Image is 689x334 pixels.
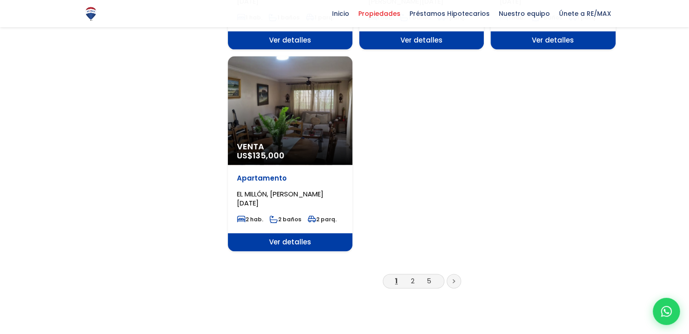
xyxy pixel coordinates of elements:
span: Propiedades [354,7,405,20]
span: Inicio [328,7,354,20]
a: Venta US$135,000 Apartamento EL MILLÓN, [PERSON_NAME][DATE] 2 hab. 2 baños 2 parq. Ver detalles [228,56,352,251]
a: 2 [411,276,414,286]
p: Apartamento [237,174,343,183]
span: Venta [237,142,343,151]
span: EL MILLÓN, [PERSON_NAME][DATE] [237,189,323,208]
span: US$ [237,150,284,161]
span: Ver detalles [228,233,352,251]
img: Logo de REMAX [83,6,99,22]
span: Ver detalles [359,31,484,49]
span: 2 hab. [237,215,263,223]
span: 2 parq. [308,215,337,223]
span: Ver detalles [228,31,352,49]
span: 135,000 [253,150,284,161]
span: Préstamos Hipotecarios [405,7,494,20]
span: Nuestro equipo [494,7,554,20]
span: Ver detalles [491,31,615,49]
span: Únete a RE/MAX [554,7,616,20]
a: 1 [395,276,398,286]
span: 2 baños [270,215,301,223]
a: 5 [427,276,431,286]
